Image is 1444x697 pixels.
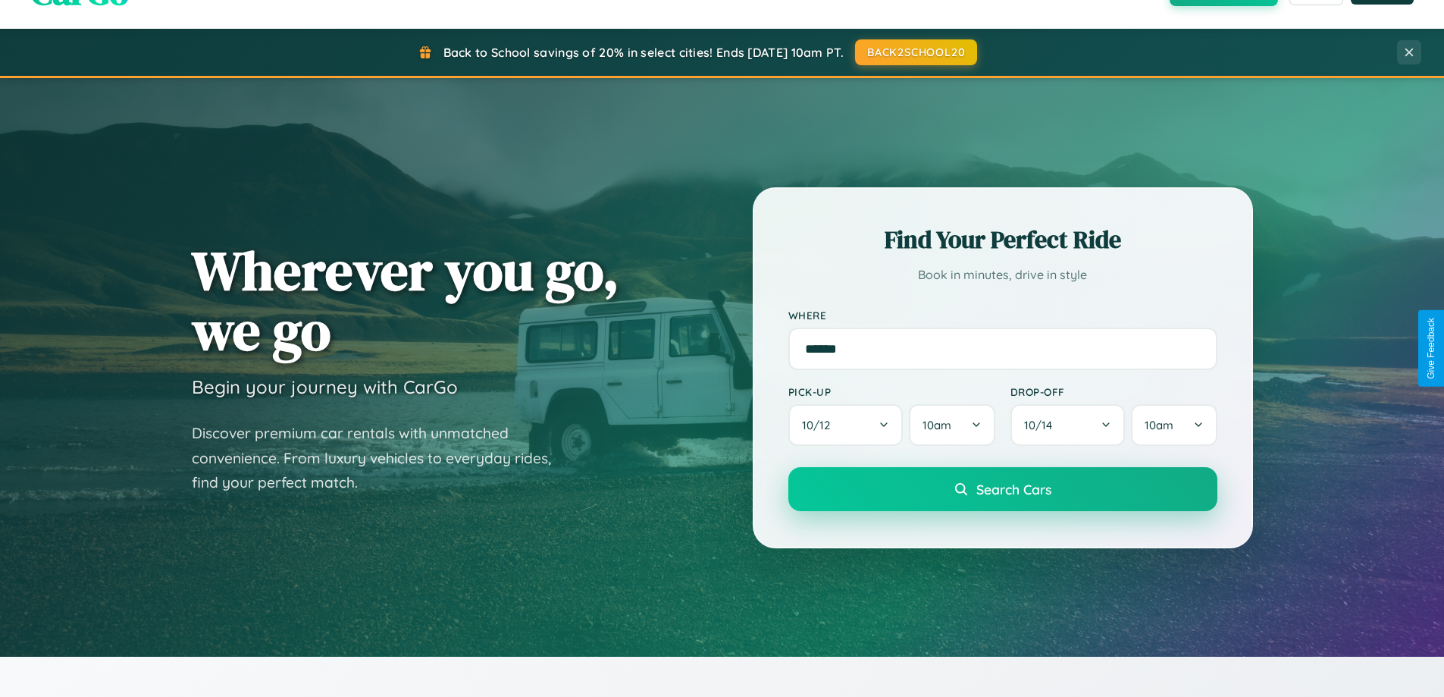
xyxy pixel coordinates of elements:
label: Where [788,309,1217,322]
span: 10am [1145,418,1173,432]
span: 10 / 14 [1024,418,1060,432]
div: Give Feedback [1426,318,1436,379]
span: Search Cars [976,481,1051,498]
button: 10/12 [788,404,904,446]
button: BACK2SCHOOL20 [855,39,977,65]
span: 10am [922,418,951,432]
label: Drop-off [1010,385,1217,398]
label: Pick-up [788,385,995,398]
h2: Find Your Perfect Ride [788,223,1217,256]
span: Back to School savings of 20% in select cities! Ends [DATE] 10am PT. [443,45,844,60]
button: 10/14 [1010,404,1126,446]
button: 10am [1131,404,1217,446]
h1: Wherever you go, we go [192,240,619,360]
p: Discover premium car rentals with unmatched convenience. From luxury vehicles to everyday rides, ... [192,421,571,495]
p: Book in minutes, drive in style [788,264,1217,286]
h3: Begin your journey with CarGo [192,375,458,398]
span: 10 / 12 [802,418,838,432]
button: Search Cars [788,467,1217,511]
button: 10am [909,404,995,446]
